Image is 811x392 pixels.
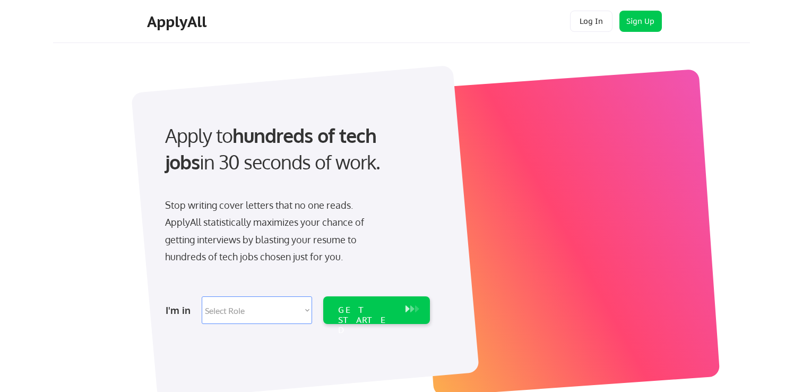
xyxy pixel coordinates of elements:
[338,305,395,336] div: GET STARTED
[165,122,426,176] div: Apply to in 30 seconds of work.
[166,302,195,319] div: I'm in
[165,123,381,174] strong: hundreds of tech jobs
[570,11,612,32] button: Log In
[619,11,662,32] button: Sign Up
[165,197,383,266] div: Stop writing cover letters that no one reads. ApplyAll statistically maximizes your chance of get...
[147,13,210,31] div: ApplyAll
